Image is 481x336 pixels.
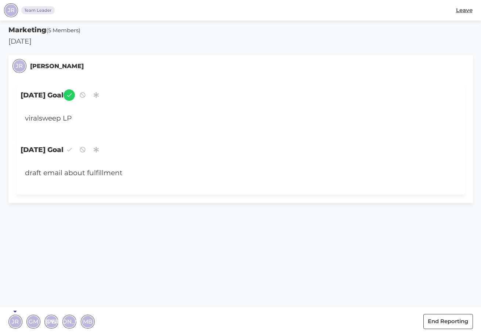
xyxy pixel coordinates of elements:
[423,314,473,329] button: End Reporting
[17,85,464,105] span: [DATE] Goal
[24,7,52,14] span: Team Leader
[456,6,473,15] span: Leave
[30,62,84,71] small: [PERSON_NAME]
[428,317,468,326] span: End Reporting
[8,6,15,15] span: JR
[46,317,94,326] span: [PERSON_NAME]
[29,317,38,326] span: GM
[8,25,473,35] h5: Marketing
[17,140,464,159] span: [DATE] Goal
[8,36,473,47] p: [DATE]
[83,317,92,326] span: MB
[46,27,80,34] span: (5 Members)
[21,164,424,182] div: draft email about fulfillment
[16,62,23,70] span: JR
[12,317,19,326] span: JR
[451,3,477,18] button: Leave
[21,109,424,128] div: viralsweep LP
